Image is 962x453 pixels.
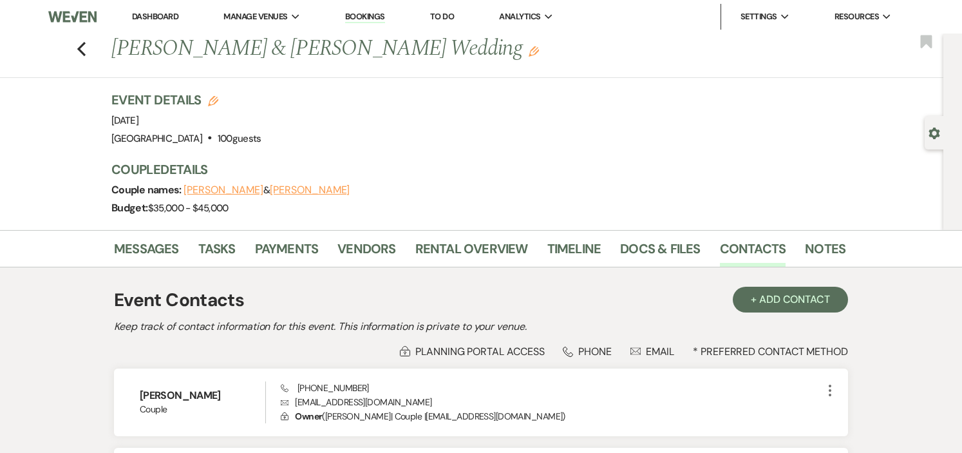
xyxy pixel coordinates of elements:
[140,389,265,403] h6: [PERSON_NAME]
[337,238,395,267] a: Vendors
[114,319,848,334] h2: Keep track of contact information for this event. This information is private to your venue.
[563,345,612,358] div: Phone
[223,10,287,23] span: Manage Venues
[547,238,601,267] a: Timeline
[630,345,675,358] div: Email
[114,345,848,358] div: * Preferred Contact Method
[740,10,777,23] span: Settings
[111,160,833,178] h3: Couple Details
[184,184,350,197] span: &
[111,34,688,64] h1: [PERSON_NAME] & [PERSON_NAME] Wedding
[499,10,540,23] span: Analytics
[140,403,265,416] span: Couple
[111,114,138,127] span: [DATE]
[720,238,786,267] a: Contacts
[400,345,544,358] div: Planning Portal Access
[805,238,845,267] a: Notes
[733,287,848,313] button: + Add Contact
[281,409,822,423] p: ( [PERSON_NAME] | Couple | [EMAIL_ADDRESS][DOMAIN_NAME] )
[114,238,179,267] a: Messages
[281,382,369,394] span: [PHONE_NUMBER]
[48,3,97,30] img: Weven Logo
[270,185,350,195] button: [PERSON_NAME]
[620,238,700,267] a: Docs & Files
[415,238,528,267] a: Rental Overview
[111,183,184,197] span: Couple names:
[184,185,263,195] button: [PERSON_NAME]
[255,238,319,267] a: Payments
[835,10,879,23] span: Resources
[198,238,236,267] a: Tasks
[929,126,940,139] button: Open lead details
[111,132,202,145] span: [GEOGRAPHIC_DATA]
[529,45,539,57] button: Edit
[281,395,822,409] p: [EMAIL_ADDRESS][DOMAIN_NAME]
[295,410,322,422] span: Owner
[430,11,454,22] a: To Do
[111,201,148,215] span: Budget:
[111,91,261,109] h3: Event Details
[114,287,244,314] h1: Event Contacts
[345,11,385,23] a: Bookings
[218,132,261,145] span: 100 guests
[132,11,178,22] a: Dashboard
[148,202,229,215] span: $35,000 - $45,000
